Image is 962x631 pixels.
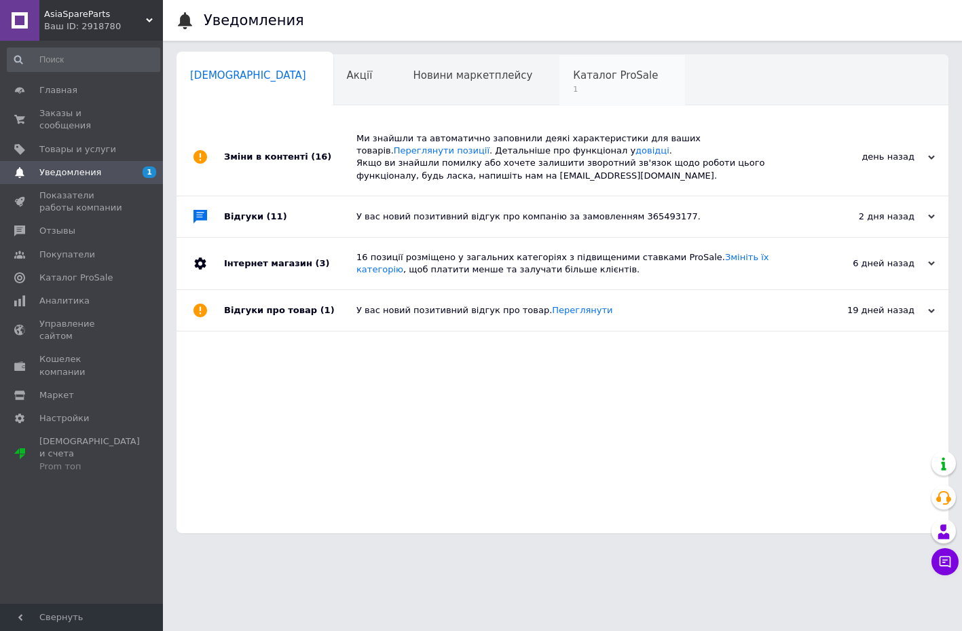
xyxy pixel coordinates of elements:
[224,238,356,289] div: Інтернет магазин
[39,249,95,261] span: Покупатели
[311,151,331,162] span: (16)
[799,151,935,163] div: день назад
[39,107,126,132] span: Заказы и сообщения
[394,145,489,156] a: Переглянути позиції
[39,389,74,401] span: Маркет
[39,272,113,284] span: Каталог ProSale
[143,166,156,178] span: 1
[44,20,163,33] div: Ваш ID: 2918780
[356,251,799,276] div: 16 позиції розміщено у загальних категоріях з підвищеними ставками ProSale. , щоб платити менше т...
[552,305,612,315] a: Переглянути
[39,84,77,96] span: Главная
[799,304,935,317] div: 19 дней назад
[204,12,304,29] h1: Уведомления
[44,8,146,20] span: AsiaSpareParts
[39,461,140,473] div: Prom топ
[267,211,287,221] span: (11)
[190,69,306,82] span: [DEMOGRAPHIC_DATA]
[315,258,329,268] span: (3)
[931,548,959,575] button: Чат с покупателем
[356,132,799,182] div: Ми знайшли та автоматично заповнили деякі характеристики для ваших товарів. . Детальніше про функ...
[39,435,140,473] span: [DEMOGRAPHIC_DATA] и счета
[573,84,658,94] span: 1
[39,143,116,156] span: Товары и услуги
[224,196,356,237] div: Відгуки
[39,412,89,425] span: Настройки
[347,69,373,82] span: Акції
[39,190,126,214] span: Показатели работы компании
[7,48,160,72] input: Поиск
[224,290,356,331] div: Відгуки про товар
[39,353,126,378] span: Кошелек компании
[39,225,75,237] span: Отзывы
[799,257,935,270] div: 6 дней назад
[573,69,658,82] span: Каталог ProSale
[224,119,356,196] div: Зміни в контенті
[635,145,669,156] a: довідці
[356,252,769,274] a: Змініть їх категорію
[39,318,126,342] span: Управление сайтом
[356,304,799,317] div: У вас новий позитивний відгук про товар.
[39,166,101,179] span: Уведомления
[320,305,335,315] span: (1)
[413,69,532,82] span: Новини маркетплейсу
[799,211,935,223] div: 2 дня назад
[39,295,90,307] span: Аналитика
[356,211,799,223] div: У вас новий позитивний відгук про компанію за замовленням 365493177.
